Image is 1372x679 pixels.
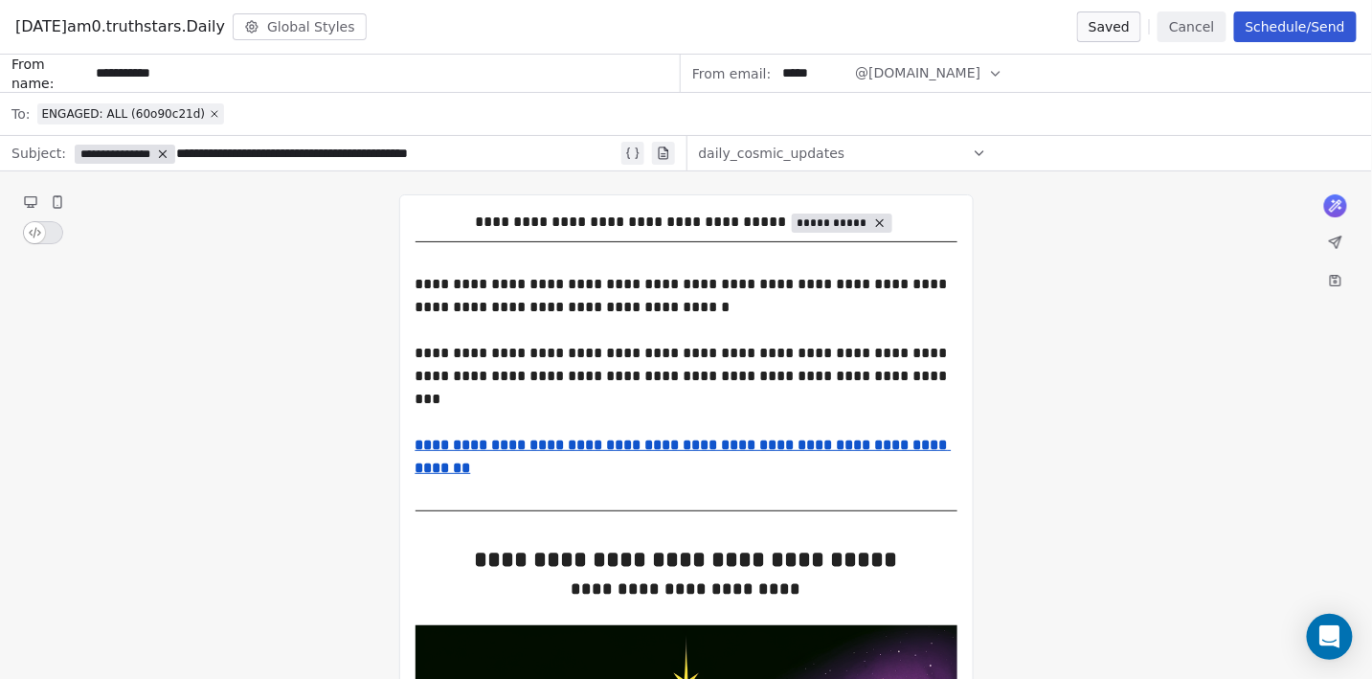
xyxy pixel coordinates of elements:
[692,64,771,83] span: From email:
[855,63,980,83] span: @[DOMAIN_NAME]
[15,15,225,38] span: [DATE]am0.truthstars.Daily
[1307,614,1353,660] div: Open Intercom Messenger
[11,55,88,93] span: From name:
[1158,11,1226,42] button: Cancel
[11,144,66,169] span: Subject:
[41,106,205,122] span: ENGAGED: ALL (60o90c21d)
[1077,11,1141,42] button: Saved
[233,13,367,40] button: Global Styles
[1234,11,1357,42] button: Schedule/Send
[11,104,30,124] span: To:
[699,144,845,163] span: daily_cosmic_updates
